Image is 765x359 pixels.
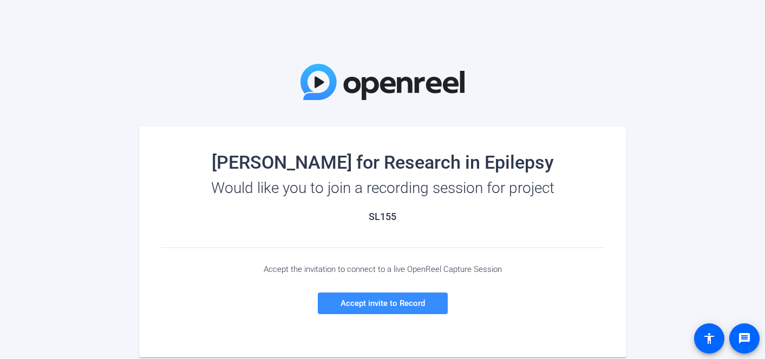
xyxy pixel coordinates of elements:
[161,264,605,274] div: Accept the invitation to connect to a live OpenReel Capture Session
[341,298,425,308] span: Accept invite to Record
[161,179,605,197] div: Would like you to join a recording session for project
[161,154,605,171] div: [PERSON_NAME] for Research in Epilepsy
[300,64,465,100] img: OpenReel Logo
[318,292,448,314] a: Accept invite to Record
[161,211,605,223] h2: SL155
[738,332,751,345] mat-icon: message
[703,332,716,345] mat-icon: accessibility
